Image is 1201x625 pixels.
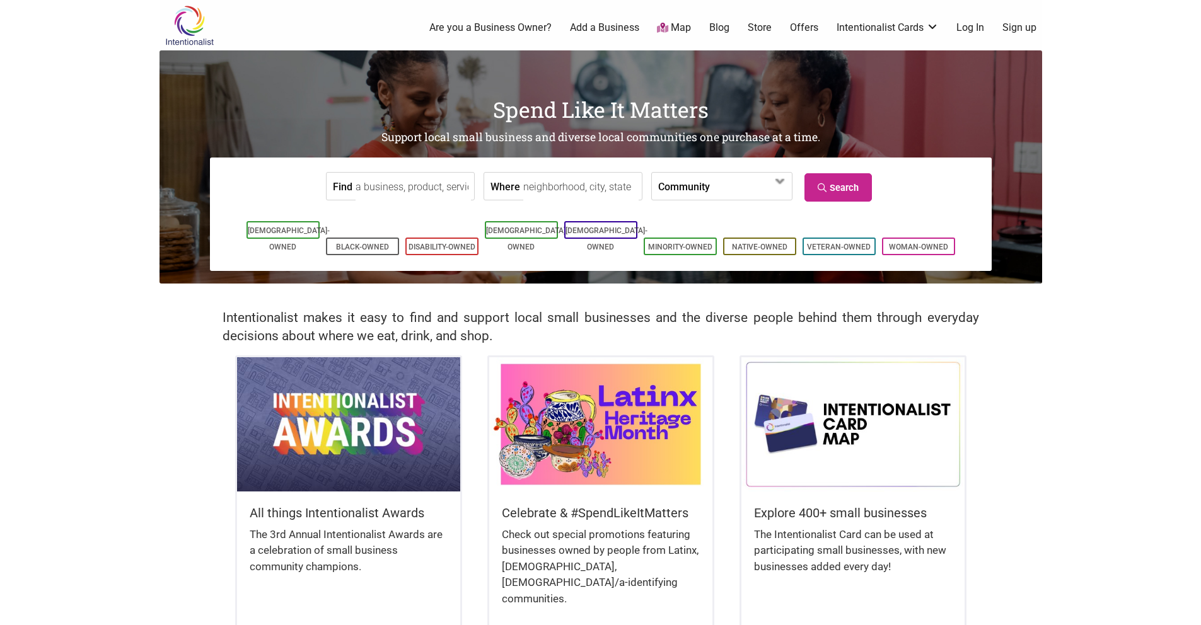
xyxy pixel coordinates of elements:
[336,243,389,251] a: Black-Owned
[804,173,872,202] a: Search
[837,21,939,35] a: Intentionalist Cards
[657,21,691,35] a: Map
[409,243,475,251] a: Disability-Owned
[754,504,952,522] h5: Explore 400+ small businesses
[333,173,352,200] label: Find
[741,357,965,491] img: Intentionalist Card Map
[709,21,729,35] a: Blog
[790,21,818,35] a: Offers
[250,527,448,588] div: The 3rd Annual Intentionalist Awards are a celebration of small business community champions.
[356,173,471,201] input: a business, product, service
[523,173,639,201] input: neighborhood, city, state
[956,21,984,35] a: Log In
[250,504,448,522] h5: All things Intentionalist Awards
[566,226,647,251] a: [DEMOGRAPHIC_DATA]-Owned
[807,243,871,251] a: Veteran-Owned
[648,243,712,251] a: Minority-Owned
[160,95,1042,125] h1: Spend Like It Matters
[160,5,219,46] img: Intentionalist
[486,226,568,251] a: [DEMOGRAPHIC_DATA]-Owned
[490,173,520,200] label: Where
[502,504,700,522] h5: Celebrate & #SpendLikeItMatters
[754,527,952,588] div: The Intentionalist Card can be used at participating small businesses, with new businesses added ...
[889,243,948,251] a: Woman-Owned
[570,21,639,35] a: Add a Business
[489,357,712,491] img: Latinx / Hispanic Heritage Month
[502,527,700,620] div: Check out special promotions featuring businesses owned by people from Latinx, [DEMOGRAPHIC_DATA]...
[748,21,772,35] a: Store
[237,357,460,491] img: Intentionalist Awards
[223,309,979,345] h2: Intentionalist makes it easy to find and support local small businesses and the diverse people be...
[160,130,1042,146] h2: Support local small business and diverse local communities one purchase at a time.
[658,173,710,200] label: Community
[732,243,787,251] a: Native-Owned
[429,21,552,35] a: Are you a Business Owner?
[248,226,330,251] a: [DEMOGRAPHIC_DATA]-Owned
[1002,21,1036,35] a: Sign up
